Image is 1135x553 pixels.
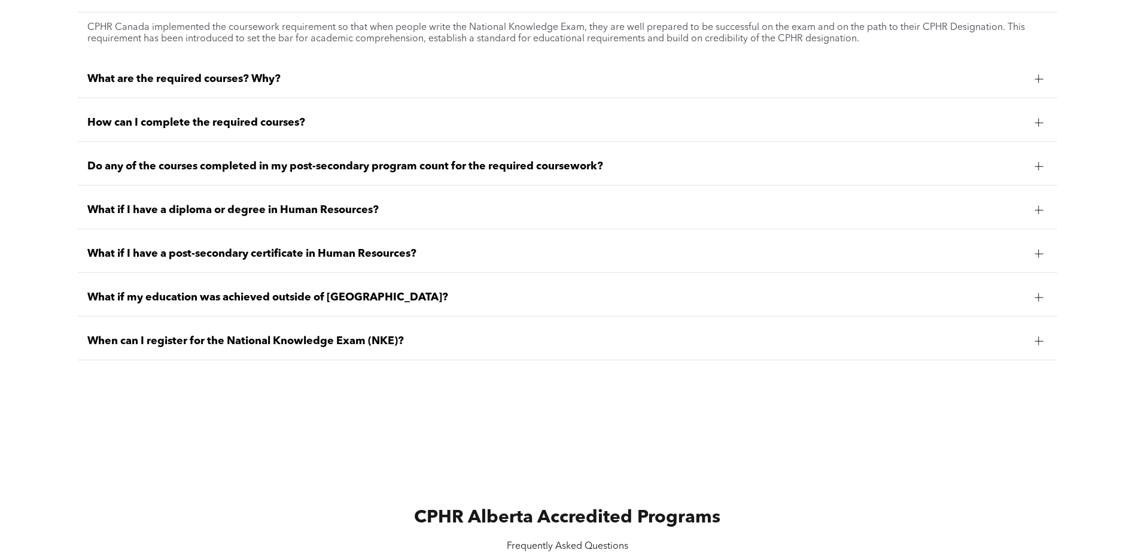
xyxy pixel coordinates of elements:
p: CPHR Canada implemented the coursework requirement so that when people write the National Knowled... [87,22,1048,45]
span: CPHR Alberta Accredited Programs [414,509,720,527]
span: What if I have a diploma or degree in Human Resources? [87,203,1025,217]
span: What if I have a post-secondary certificate in Human Resources? [87,247,1025,260]
span: Frequently Asked Questions [507,542,628,551]
span: What if my education was achieved outside of [GEOGRAPHIC_DATA]? [87,291,1025,304]
span: What are the required courses? Why? [87,72,1025,86]
span: How can I complete the required courses? [87,116,1025,129]
span: Do any of the courses completed in my post-secondary program count for the required coursework? [87,160,1025,173]
span: When can I register for the National Knowledge Exam (NKE)? [87,335,1025,348]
